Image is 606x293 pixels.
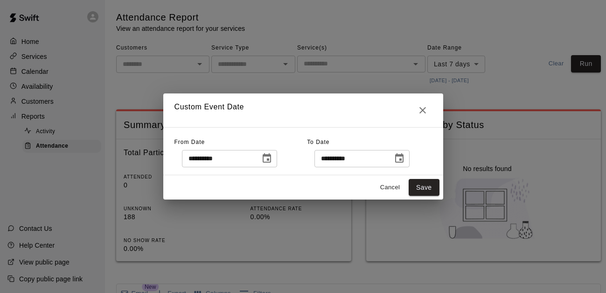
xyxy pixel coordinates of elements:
[174,139,205,145] span: From Date
[163,93,443,127] h2: Custom Event Date
[258,149,276,168] button: Choose date, selected date is Oct 8, 2025
[390,149,409,168] button: Choose date, selected date is Oct 15, 2025
[307,139,329,145] span: To Date
[409,179,439,196] button: Save
[375,180,405,195] button: Cancel
[413,101,432,120] button: Close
